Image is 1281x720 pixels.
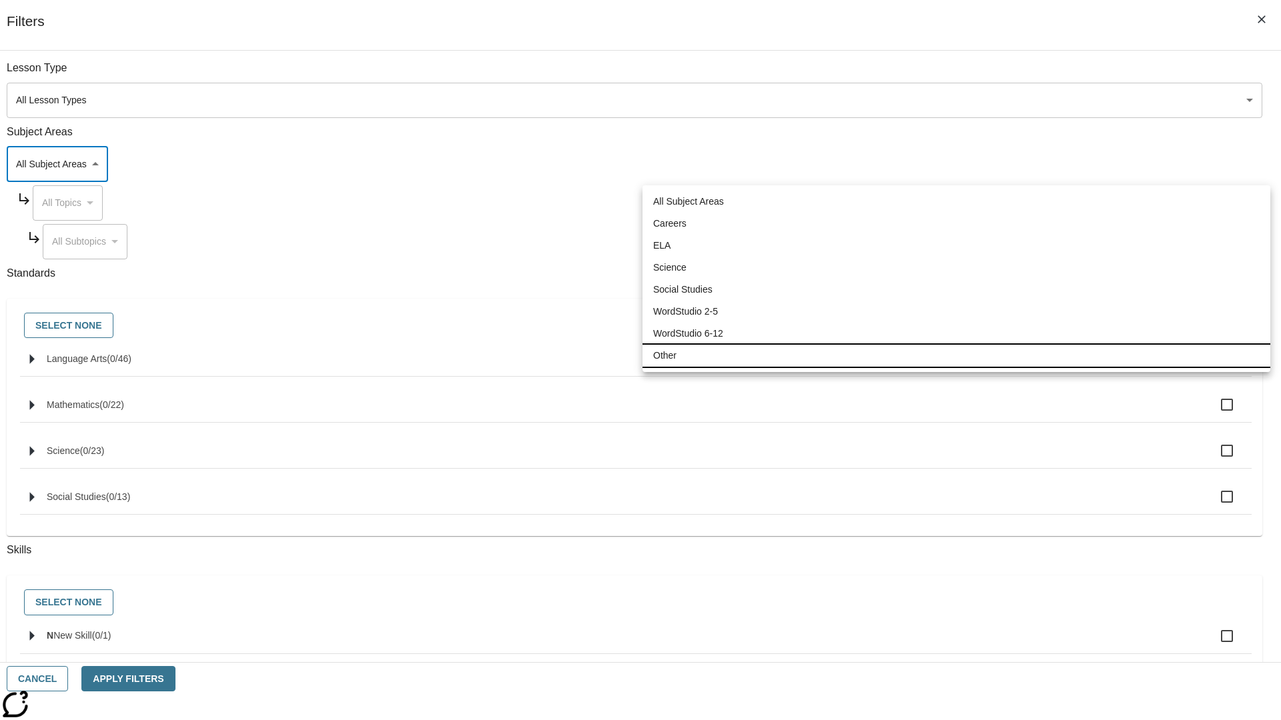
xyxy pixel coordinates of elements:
li: Social Studies [643,279,1270,301]
li: WordStudio 2-5 [643,301,1270,323]
li: WordStudio 6-12 [643,323,1270,345]
li: Other [643,345,1270,367]
ul: Select a Subject Area [643,185,1270,372]
li: Careers [643,213,1270,235]
li: Science [643,257,1270,279]
li: All Subject Areas [643,191,1270,213]
li: ELA [643,235,1270,257]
